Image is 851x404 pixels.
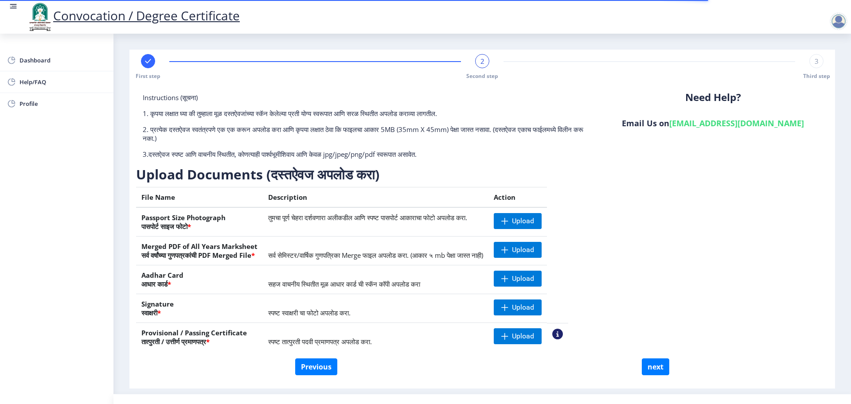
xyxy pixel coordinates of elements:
[480,57,484,66] span: 2
[669,118,804,128] a: [EMAIL_ADDRESS][DOMAIN_NAME]
[20,55,106,66] span: Dashboard
[815,57,819,66] span: 3
[512,245,534,254] span: Upload
[136,237,263,265] th: Merged PDF of All Years Marksheet सर्व वर्षांच्या गुणपत्रकांची PDF Merged File
[268,308,351,317] span: स्पष्ट स्वाक्षरी चा फोटो अपलोड करा.
[143,150,591,159] p: 3.दस्तऐवज स्पष्ट आणि वाचनीय स्थितीत, कोणत्याही पार्श्वभूमीशिवाय आणि केवळ jpg/jpeg/png/pdf स्वरूपा...
[143,93,198,102] span: Instructions (सूचना)
[263,207,488,237] td: तुमचा पूर्ण चेहरा दर्शवणारा अलीकडील आणि स्पष्ट पासपोर्ट आकाराचा फोटो अपलोड करा.
[136,294,263,323] th: Signature स्वाक्षरी
[20,77,106,87] span: Help/FAQ
[263,187,488,208] th: Description
[268,280,420,288] span: सहज वाचनीय स्थितीत मूळ आधार कार्ड ची स्कॅन कॉपी अपलोड करा
[143,125,591,143] p: 2. प्रत्येक दस्तऐवज स्वतंत्रपणे एक एक करून अपलोड करा आणि कृपया लक्षात ठेवा कि फाइलचा आकार 5MB (35...
[488,187,547,208] th: Action
[136,187,263,208] th: File Name
[27,7,240,24] a: Convocation / Degree Certificate
[136,166,568,183] h3: Upload Documents (दस्तऐवज अपलोड करा)
[295,358,337,375] button: Previous
[20,98,106,109] span: Profile
[604,118,822,128] h6: Email Us on
[136,265,263,294] th: Aadhar Card आधार कार्ड
[803,72,830,80] span: Third step
[512,217,534,225] span: Upload
[268,337,372,346] span: स्पष्ट तात्पुरती पदवी प्रमाणपत्र अपलोड करा.
[512,274,534,283] span: Upload
[27,2,53,32] img: logo
[143,109,591,118] p: 1. कृपया लक्षात घ्या की तुम्हाला मूळ दस्तऐवजांच्या स्कॅन केलेल्या प्रती योग्य स्वरूपात आणि सरळ स्...
[136,72,160,80] span: First step
[466,72,498,80] span: Second step
[136,207,263,237] th: Passport Size Photograph पासपोर्ट साइज फोटो
[268,251,483,260] span: सर्व सेमिस्टर/वार्षिक गुणपत्रिका Merge फाइल अपलोड करा. (आकार ५ mb पेक्षा जास्त नाही)
[512,303,534,312] span: Upload
[552,329,563,339] nb-action: View Sample PDC
[685,90,741,104] b: Need Help?
[136,323,263,352] th: Provisional / Passing Certificate तात्पुरती / उत्तीर्ण प्रमाणपत्र
[512,332,534,341] span: Upload
[642,358,669,375] button: next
